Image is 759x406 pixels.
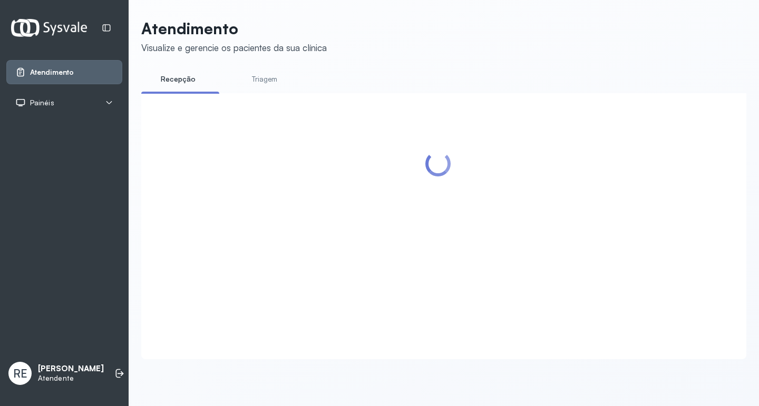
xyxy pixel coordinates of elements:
img: Logotipo do estabelecimento [11,19,87,36]
div: Visualize e gerencie os pacientes da sua clínica [141,42,327,53]
span: Atendimento [30,68,74,77]
p: [PERSON_NAME] [38,364,104,374]
span: Painéis [30,98,54,107]
a: Atendimento [15,67,113,77]
p: Atendimento [141,19,327,38]
a: Recepção [141,71,215,88]
p: Atendente [38,374,104,383]
a: Triagem [228,71,301,88]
